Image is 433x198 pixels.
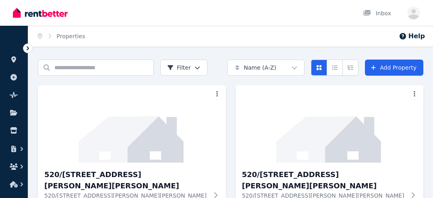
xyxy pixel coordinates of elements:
[327,60,343,76] button: Compact list view
[363,9,391,17] div: Inbox
[44,169,208,192] h3: 520/[STREET_ADDRESS][PERSON_NAME][PERSON_NAME]
[160,60,207,76] button: Filter
[409,89,420,100] button: More options
[342,60,358,76] button: Expanded list view
[211,89,223,100] button: More options
[242,169,406,192] h3: 520/[STREET_ADDRESS][PERSON_NAME][PERSON_NAME]
[365,60,423,76] a: Add Property
[57,33,85,39] a: Properties
[244,64,276,72] span: Name (A-Z)
[227,60,305,76] button: Name (A-Z)
[311,60,358,76] div: View options
[236,85,424,163] img: 520/864 Blackburn Rd, Clayton
[13,7,68,19] img: RentBetter
[28,26,95,47] nav: Breadcrumb
[311,60,327,76] button: Card view
[38,85,226,163] img: 520/864 Blackburn Rd, Blackburn
[167,64,191,72] span: Filter
[399,31,425,41] button: Help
